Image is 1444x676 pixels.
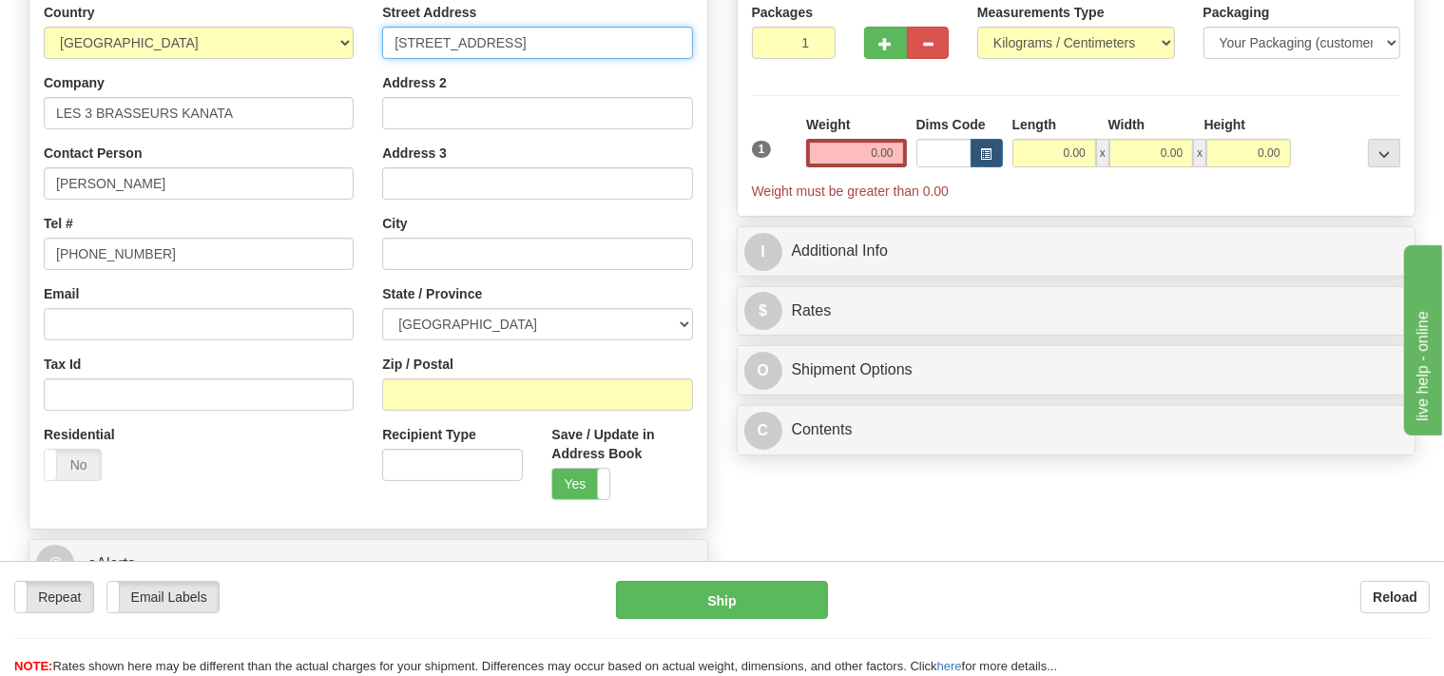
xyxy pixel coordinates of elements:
[44,284,79,303] label: Email
[744,232,1409,271] a: IAdditional Info
[14,11,176,34] div: live help - online
[15,582,93,612] label: Repeat
[1204,115,1246,134] label: Height
[382,27,692,59] input: Enter a location
[744,292,782,330] span: $
[44,73,105,92] label: Company
[1193,139,1206,167] span: x
[752,183,950,199] span: Weight must be greater than 0.00
[1400,241,1442,435] iframe: chat widget
[1360,581,1430,613] button: Reload
[382,214,407,233] label: City
[107,582,219,612] label: Email Labels
[44,425,115,444] label: Residential
[752,3,814,22] label: Packages
[937,659,962,673] a: here
[752,141,772,158] span: 1
[382,144,447,163] label: Address 3
[382,284,482,303] label: State / Province
[916,115,986,134] label: Dims Code
[1373,589,1417,605] b: Reload
[744,233,782,271] span: I
[744,292,1409,331] a: $Rates
[551,425,692,463] label: Save / Update in Address Book
[1108,115,1146,134] label: Width
[1096,139,1109,167] span: x
[36,545,74,583] span: @
[1203,3,1270,22] label: Packaging
[87,555,135,571] span: eAlerts
[44,214,73,233] label: Tel #
[744,351,1409,390] a: OShipment Options
[44,355,81,374] label: Tax Id
[36,545,701,584] a: @ eAlerts
[44,3,95,22] label: Country
[44,144,142,163] label: Contact Person
[1012,115,1057,134] label: Length
[744,352,782,390] span: O
[806,115,850,134] label: Weight
[382,425,476,444] label: Recipient Type
[382,73,447,92] label: Address 2
[616,581,828,619] button: Ship
[1368,139,1400,167] div: ...
[744,412,782,450] span: C
[744,411,1409,450] a: CContents
[977,3,1105,22] label: Measurements Type
[45,450,101,480] label: No
[382,355,453,374] label: Zip / Postal
[552,469,608,499] label: Yes
[14,659,52,673] span: NOTE:
[382,3,476,22] label: Street Address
